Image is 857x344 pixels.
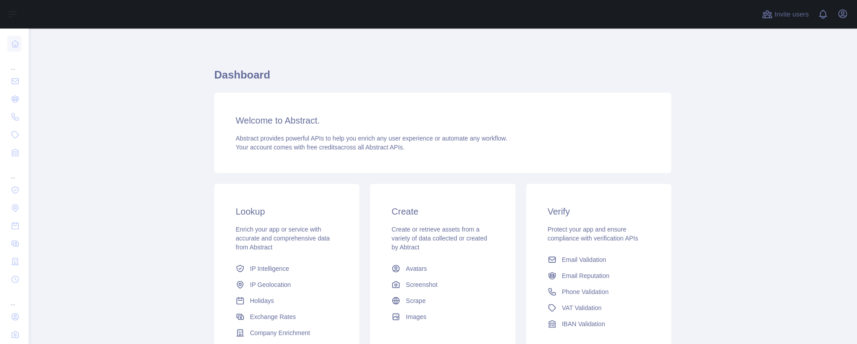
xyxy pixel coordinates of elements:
span: Company Enrichment [250,328,310,337]
h3: Lookup [236,205,338,218]
a: Images [388,309,497,325]
h3: Welcome to Abstract. [236,114,650,127]
a: Exchange Rates [232,309,341,325]
a: Company Enrichment [232,325,341,341]
span: VAT Validation [562,303,602,312]
span: IBAN Validation [562,319,605,328]
button: Invite users [760,7,811,21]
a: IBAN Validation [544,316,653,332]
span: Email Reputation [562,271,610,280]
a: VAT Validation [544,300,653,316]
a: IP Geolocation [232,277,341,293]
span: IP Geolocation [250,280,291,289]
a: Holidays [232,293,341,309]
span: Email Validation [562,255,606,264]
span: Screenshot [406,280,437,289]
span: Scrape [406,296,425,305]
a: Phone Validation [544,284,653,300]
h3: Create [391,205,494,218]
span: Abstract provides powerful APIs to help you enrich any user experience or automate any workflow. [236,135,508,142]
div: ... [7,54,21,71]
span: Images [406,312,426,321]
h3: Verify [548,205,650,218]
span: Phone Validation [562,287,609,296]
a: Email Reputation [544,268,653,284]
a: Avatars [388,261,497,277]
a: IP Intelligence [232,261,341,277]
a: Email Validation [544,252,653,268]
span: Your account comes with across all Abstract APIs. [236,144,404,151]
span: Exchange Rates [250,312,296,321]
span: Avatars [406,264,427,273]
h1: Dashboard [214,68,671,89]
span: free credits [307,144,337,151]
a: Scrape [388,293,497,309]
span: Invite users [774,9,809,20]
span: Create or retrieve assets from a variety of data collected or created by Abtract [391,226,487,251]
span: IP Intelligence [250,264,289,273]
div: ... [7,289,21,307]
div: ... [7,162,21,180]
span: Protect your app and ensure compliance with verification APIs [548,226,638,242]
a: Screenshot [388,277,497,293]
span: Enrich your app or service with accurate and comprehensive data from Abstract [236,226,330,251]
span: Holidays [250,296,274,305]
